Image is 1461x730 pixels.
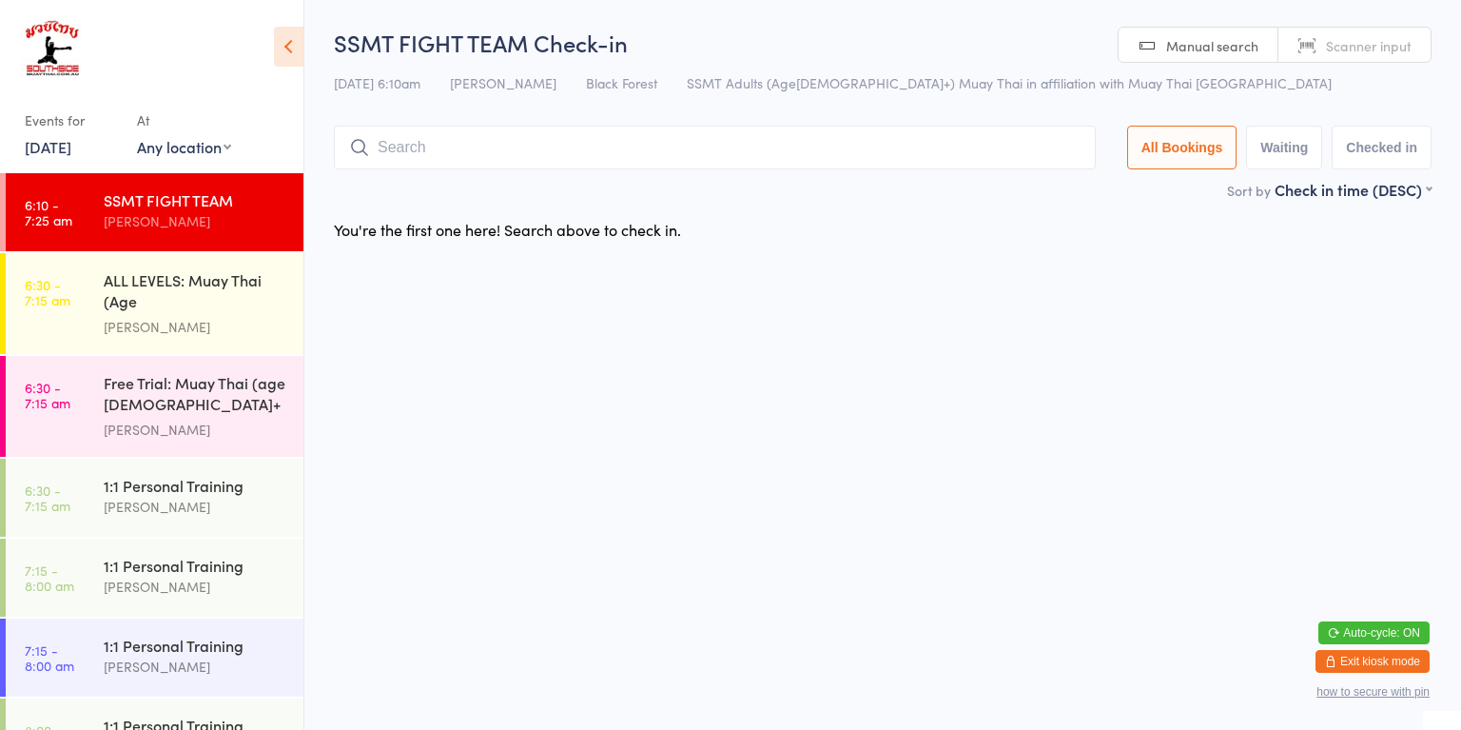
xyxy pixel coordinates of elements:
[1246,126,1322,169] button: Waiting
[6,619,303,697] a: 7:15 -8:00 am1:1 Personal Training[PERSON_NAME]
[19,14,85,86] img: Southside Muay Thai & Fitness
[1275,179,1432,200] div: Check in time (DESC)
[25,197,72,227] time: 6:10 - 7:25 am
[1318,621,1430,644] button: Auto-cycle: ON
[25,483,70,513] time: 6:30 - 7:15 am
[450,73,556,92] span: [PERSON_NAME]
[25,136,71,157] a: [DATE]
[6,539,303,617] a: 7:15 -8:00 am1:1 Personal Training[PERSON_NAME]
[6,459,303,537] a: 6:30 -7:15 am1:1 Personal Training[PERSON_NAME]
[6,253,303,354] a: 6:30 -7:15 amALL LEVELS: Muay Thai (Age [DEMOGRAPHIC_DATA]+)[PERSON_NAME]
[104,555,287,576] div: 1:1 Personal Training
[1316,685,1430,699] button: how to secure with pin
[334,126,1096,169] input: Search
[586,73,657,92] span: Black Forest
[25,277,70,307] time: 6:30 - 7:15 am
[104,496,287,518] div: [PERSON_NAME]
[1315,650,1430,673] button: Exit kiosk mode
[104,419,287,441] div: [PERSON_NAME]
[104,269,287,316] div: ALL LEVELS: Muay Thai (Age [DEMOGRAPHIC_DATA]+)
[1326,36,1412,55] span: Scanner input
[104,210,287,232] div: [PERSON_NAME]
[25,562,74,593] time: 7:15 - 8:00 am
[137,136,231,157] div: Any location
[1332,126,1432,169] button: Checked in
[334,73,420,92] span: [DATE] 6:10am
[104,316,287,338] div: [PERSON_NAME]
[1127,126,1237,169] button: All Bookings
[25,642,74,673] time: 7:15 - 8:00 am
[1227,181,1271,200] label: Sort by
[104,372,287,419] div: Free Trial: Muay Thai (age [DEMOGRAPHIC_DATA]+ years)
[104,189,287,210] div: SSMT FIGHT TEAM
[334,219,681,240] div: You're the first one here! Search above to check in.
[25,380,70,410] time: 6:30 - 7:15 am
[104,635,287,656] div: 1:1 Personal Training
[6,356,303,457] a: 6:30 -7:15 amFree Trial: Muay Thai (age [DEMOGRAPHIC_DATA]+ years)[PERSON_NAME]
[1166,36,1258,55] span: Manual search
[25,105,118,136] div: Events for
[104,656,287,678] div: [PERSON_NAME]
[6,173,303,251] a: 6:10 -7:25 amSSMT FIGHT TEAM[PERSON_NAME]
[104,475,287,496] div: 1:1 Personal Training
[687,73,1332,92] span: SSMT Adults (Age[DEMOGRAPHIC_DATA]+) Muay Thai in affiliation with Muay Thai [GEOGRAPHIC_DATA]
[104,576,287,598] div: [PERSON_NAME]
[137,105,231,136] div: At
[334,27,1432,58] h2: SSMT FIGHT TEAM Check-in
